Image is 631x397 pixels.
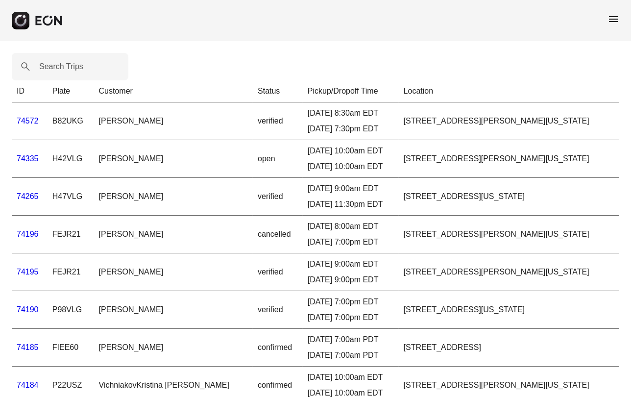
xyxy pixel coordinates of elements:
div: [DATE] 7:00pm EDT [308,236,394,248]
div: [DATE] 9:00am EDT [308,183,394,195]
td: H47VLG [48,178,94,216]
td: [STREET_ADDRESS][US_STATE] [399,291,619,329]
div: [DATE] 10:00am EDT [308,161,394,173]
td: [STREET_ADDRESS][PERSON_NAME][US_STATE] [399,102,619,140]
td: [STREET_ADDRESS][PERSON_NAME][US_STATE] [399,140,619,178]
td: verified [253,102,303,140]
a: 74335 [17,154,39,163]
div: [DATE] 8:00am EDT [308,221,394,232]
td: [PERSON_NAME] [94,291,253,329]
td: H42VLG [48,140,94,178]
td: [STREET_ADDRESS] [399,329,619,367]
a: 74184 [17,381,39,389]
div: [DATE] 7:00am PDT [308,334,394,346]
a: 74190 [17,305,39,314]
div: [DATE] 7:30pm EDT [308,123,394,135]
td: P98VLG [48,291,94,329]
span: menu [607,13,619,25]
a: 74185 [17,343,39,351]
td: [PERSON_NAME] [94,140,253,178]
td: [STREET_ADDRESS][PERSON_NAME][US_STATE] [399,253,619,291]
td: [PERSON_NAME] [94,329,253,367]
div: [DATE] 10:00am EDT [308,372,394,383]
div: [DATE] 8:30am EDT [308,107,394,119]
div: [DATE] 7:00am PDT [308,349,394,361]
td: B82UKG [48,102,94,140]
th: Customer [94,80,253,102]
div: [DATE] 9:00pm EDT [308,274,394,286]
td: cancelled [253,216,303,253]
td: confirmed [253,329,303,367]
td: [STREET_ADDRESS][PERSON_NAME][US_STATE] [399,216,619,253]
td: [PERSON_NAME] [94,178,253,216]
td: FEJR21 [48,253,94,291]
th: Status [253,80,303,102]
td: verified [253,178,303,216]
td: verified [253,253,303,291]
th: ID [12,80,48,102]
td: FIEE60 [48,329,94,367]
label: Search Trips [39,61,83,73]
a: 74572 [17,117,39,125]
td: [PERSON_NAME] [94,216,253,253]
div: [DATE] 10:00am EDT [308,145,394,157]
a: 74195 [17,268,39,276]
td: open [253,140,303,178]
a: 74265 [17,192,39,200]
td: [PERSON_NAME] [94,253,253,291]
td: verified [253,291,303,329]
td: FEJR21 [48,216,94,253]
div: [DATE] 9:00am EDT [308,258,394,270]
div: [DATE] 7:00pm EDT [308,312,394,323]
th: Location [399,80,619,102]
th: Plate [48,80,94,102]
div: [DATE] 7:00pm EDT [308,296,394,308]
div: [DATE] 11:30pm EDT [308,198,394,210]
td: [PERSON_NAME] [94,102,253,140]
a: 74196 [17,230,39,238]
th: Pickup/Dropoff Time [303,80,399,102]
td: [STREET_ADDRESS][US_STATE] [399,178,619,216]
